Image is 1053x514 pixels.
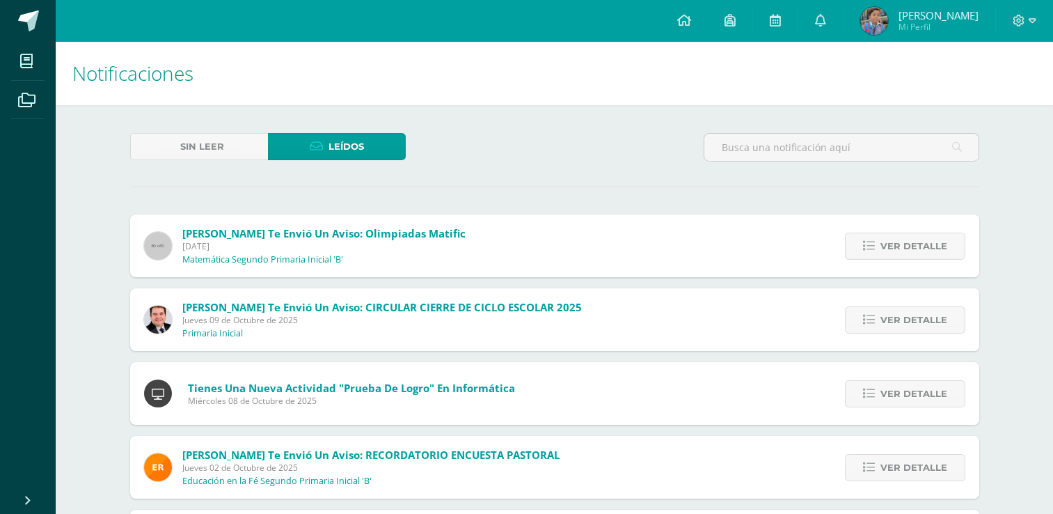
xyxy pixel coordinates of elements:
span: Tienes una nueva actividad "Prueba de Logro" En Informática [188,381,515,395]
span: Sin leer [180,134,224,159]
span: Miércoles 08 de Octubre de 2025 [188,395,515,407]
input: Busca una notificación aquí [704,134,979,161]
span: Ver detalle [880,307,947,333]
img: 57933e79c0f622885edf5cfea874362b.png [144,306,172,334]
span: Notificaciones [72,60,193,86]
p: Primaria Inicial [182,328,243,339]
span: Ver detalle [880,455,947,481]
span: Ver detalle [880,233,947,259]
span: [PERSON_NAME] [898,8,979,22]
p: Educación en la Fé Segundo Primaria Inicial 'B' [182,476,372,487]
span: Jueves 02 de Octubre de 2025 [182,462,560,474]
span: Ver detalle [880,381,947,407]
p: Matemática Segundo Primaria Inicial 'B' [182,254,343,265]
span: Leídos [328,134,364,159]
img: 60x60 [144,232,172,260]
span: Jueves 09 de Octubre de 2025 [182,314,582,326]
a: Leídos [268,133,406,160]
a: Sin leer [130,133,268,160]
img: de52d14a6cc5fa355242f1bbd6031a88.png [860,7,888,35]
span: [DATE] [182,240,466,252]
span: [PERSON_NAME] te envió un aviso: CIRCULAR CIERRE DE CICLO ESCOLAR 2025 [182,300,582,314]
span: Mi Perfil [898,21,979,33]
img: 890e40971ad6f46e050b48f7f5834b7c.png [144,453,172,481]
span: [PERSON_NAME] te envió un aviso: Olimpiadas Matific [182,226,466,240]
span: [PERSON_NAME] te envió un aviso: RECORDATORIO ENCUESTA PASTORAL [182,448,560,462]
